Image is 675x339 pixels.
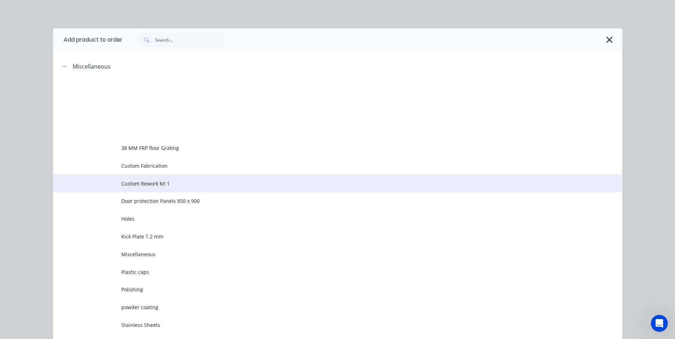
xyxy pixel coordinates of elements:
[53,28,122,51] div: Add product to order
[121,215,522,222] span: Holes
[121,286,522,293] span: Polishing
[121,197,522,205] span: Door protection Panels 850 x 900
[155,33,226,47] input: Search...
[121,303,522,311] span: powder coating
[121,233,522,240] span: Kick Plate 1.2 mm
[121,321,522,329] span: Stainless Sheets
[121,251,522,258] span: Miscellaneous
[73,62,111,71] div: Miscellaneous
[121,162,522,169] span: Custom Fabrication
[121,268,522,276] span: Plastic caps
[651,315,668,332] iframe: Intercom live chat
[121,180,522,187] span: Custom Rework kit 1
[121,144,522,152] span: 38 MM FRP floor Grating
